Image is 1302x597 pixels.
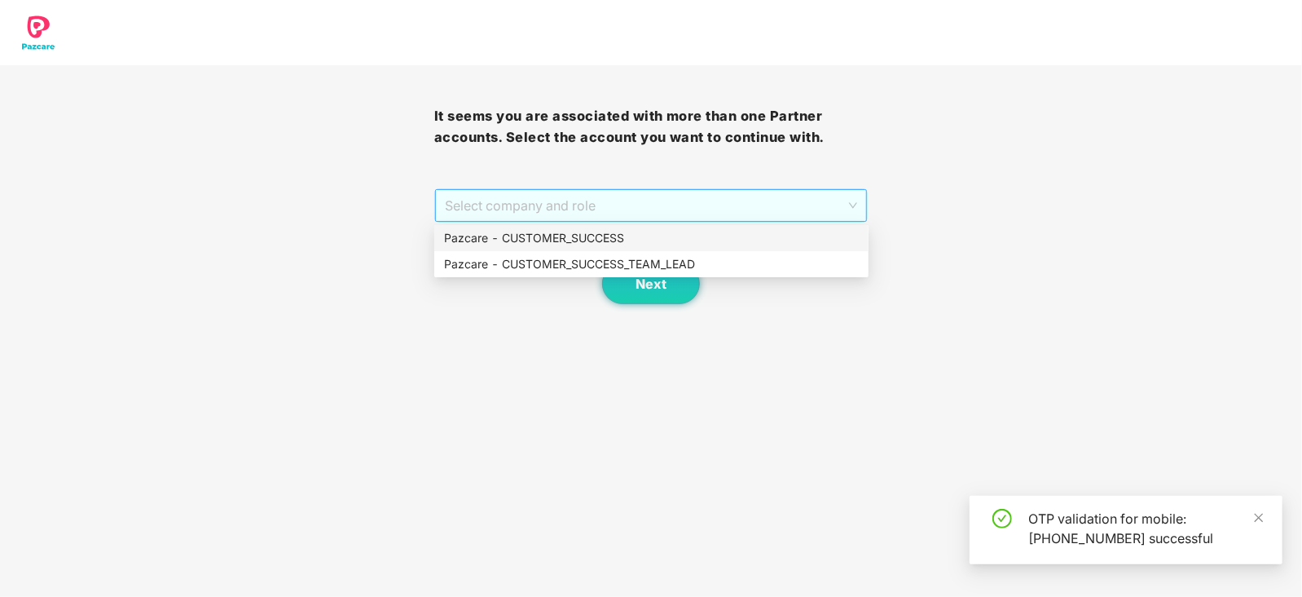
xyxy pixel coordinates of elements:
span: Next [636,276,666,292]
div: Pazcare - CUSTOMER_SUCCESS [434,225,869,251]
span: Select company and role [445,190,858,221]
span: check-circle [992,509,1012,528]
div: Pazcare - CUSTOMER_SUCCESS_TEAM_LEAD [444,255,859,273]
div: Pazcare - CUSTOMER_SUCCESS [444,229,859,247]
h3: It seems you are associated with more than one Partner accounts. Select the account you want to c... [434,106,869,148]
span: close [1253,512,1265,524]
button: Next [602,263,700,304]
div: OTP validation for mobile: [PHONE_NUMBER] successful [1028,509,1263,548]
div: Pazcare - CUSTOMER_SUCCESS_TEAM_LEAD [434,251,869,277]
